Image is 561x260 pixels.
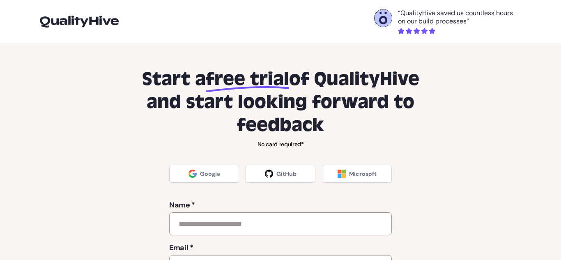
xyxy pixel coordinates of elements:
[40,16,119,27] img: logo-icon
[129,140,432,148] p: No card required*
[200,170,220,178] span: Google
[276,170,297,178] span: GitHub
[246,165,315,183] a: GitHub
[375,9,392,27] img: Otelli Design
[147,68,419,137] span: of QualityHive and start looking forward to feedback
[398,9,521,25] p: “QualityHive saved us countless hours on our build processes”
[169,165,239,183] a: Google
[169,199,392,211] label: Name *
[142,68,206,91] span: Start a
[169,242,392,253] label: Email *
[322,165,392,183] a: Microsoft
[349,170,377,178] span: Microsoft
[206,68,289,91] span: free trial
